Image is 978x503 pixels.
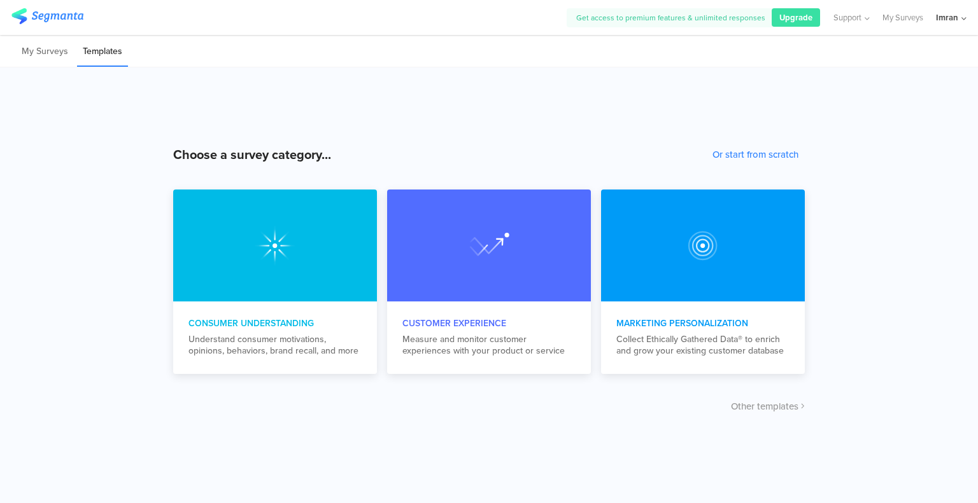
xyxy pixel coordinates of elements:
[616,317,790,330] div: Marketing Personalization
[255,225,295,266] img: consumer_understanding.svg
[188,334,362,357] div: Understand consumer motivations, opinions, behaviors, brand recall, and more
[11,8,83,24] img: segmanta logo
[469,225,509,266] img: marketing_personalization.svg
[402,334,576,357] div: Measure and monitor customer experiences with your product or service
[616,334,790,357] div: Collect Ethically Gathered Data® to enrich and grow your existing customer database
[779,11,812,24] span: Upgrade
[77,37,128,67] li: Templates
[731,399,798,413] span: Other templates
[936,11,958,24] div: Imran
[576,12,765,24] span: Get access to premium features & unlimited responses
[833,11,861,24] span: Support
[712,148,798,162] button: Or start from scratch
[173,145,331,164] div: Choose a survey category...
[188,317,362,330] div: Consumer Understanding
[402,317,576,330] div: Customer Experience
[731,399,805,413] button: Other templates
[16,37,74,67] li: My Surveys
[683,225,723,266] img: customer_experience.svg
